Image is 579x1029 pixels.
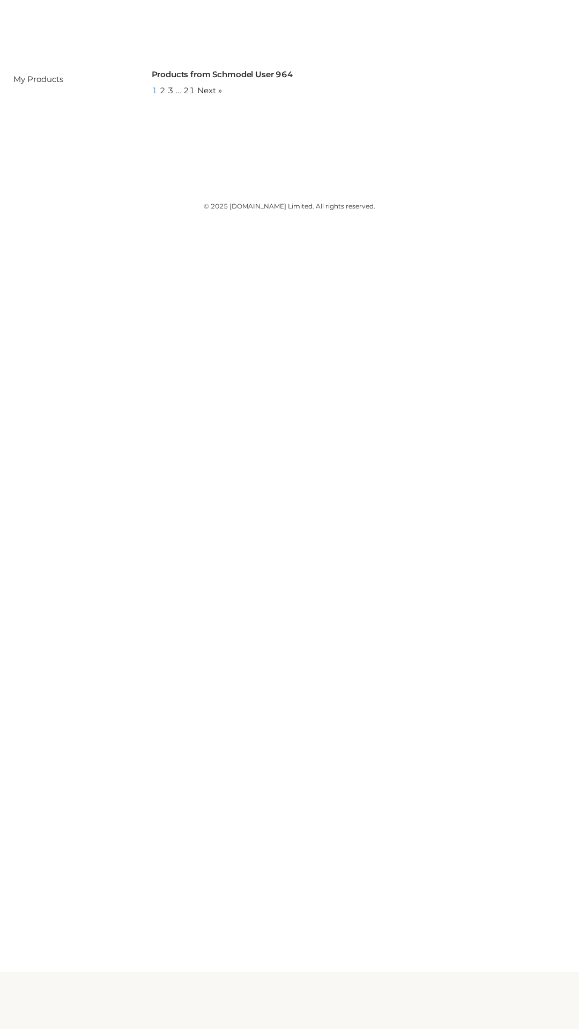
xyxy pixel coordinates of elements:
[152,70,566,79] h2: Products from Schmodel User 964
[197,85,222,95] a: Next »
[160,85,166,95] a: Page 2
[152,85,158,95] span: Page 1
[183,85,195,95] a: Page 21
[13,74,63,84] a: My Products
[13,201,566,212] div: © 2025 [DOMAIN_NAME] Limited. All rights reserved.
[168,85,174,95] a: Page 3
[176,85,181,95] span: …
